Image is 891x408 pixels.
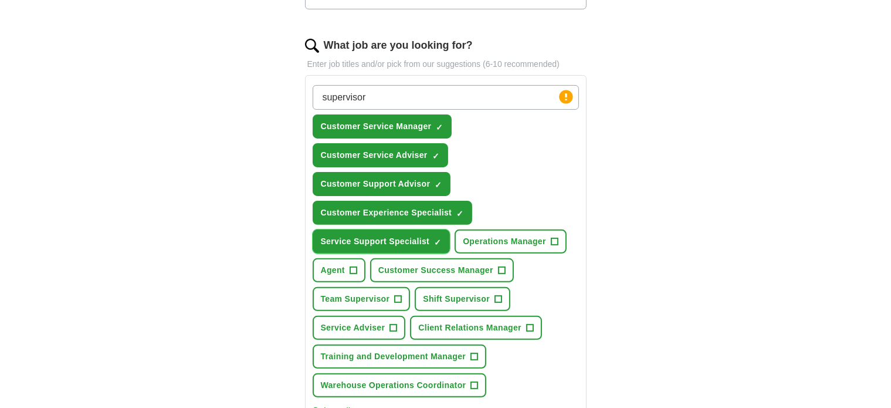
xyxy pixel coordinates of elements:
[313,373,487,397] button: Warehouse Operations Coordinator
[313,258,365,282] button: Agent
[313,85,579,110] input: Type a job title and press enter
[456,209,463,218] span: ✓
[370,258,514,282] button: Customer Success Manager
[321,293,390,305] span: Team Supervisor
[463,235,546,248] span: Operations Manager
[313,172,451,196] button: Customer Support Advisor✓
[415,287,510,311] button: Shift Supervisor
[313,287,411,311] button: Team Supervisor
[313,316,406,340] button: Service Adviser
[321,178,431,190] span: Customer Support Advisor
[321,235,430,248] span: Service Support Specialist
[324,38,473,53] label: What job are you looking for?
[436,123,443,132] span: ✓
[432,151,439,161] span: ✓
[378,264,493,277] span: Customer Success Manager
[313,143,448,167] button: Customer Service Adviser✓
[418,322,521,334] span: Client Relations Manager
[321,322,385,334] span: Service Adviser
[321,120,432,133] span: Customer Service Manager
[313,114,452,139] button: Customer Service Manager✓
[321,149,428,161] span: Customer Service Adviser
[313,201,473,225] button: Customer Experience Specialist✓
[423,293,490,305] span: Shift Supervisor
[305,39,319,53] img: search.png
[321,207,452,219] span: Customer Experience Specialist
[305,58,587,70] p: Enter job titles and/or pick from our suggestions (6-10 recommended)
[313,345,487,369] button: Training and Development Manager
[434,238,441,247] span: ✓
[410,316,542,340] button: Client Relations Manager
[435,180,442,190] span: ✓
[313,230,450,254] button: Service Support Specialist✓
[455,230,567,254] button: Operations Manager
[321,379,466,392] span: Warehouse Operations Coordinator
[321,350,466,363] span: Training and Development Manager
[321,264,345,277] span: Agent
